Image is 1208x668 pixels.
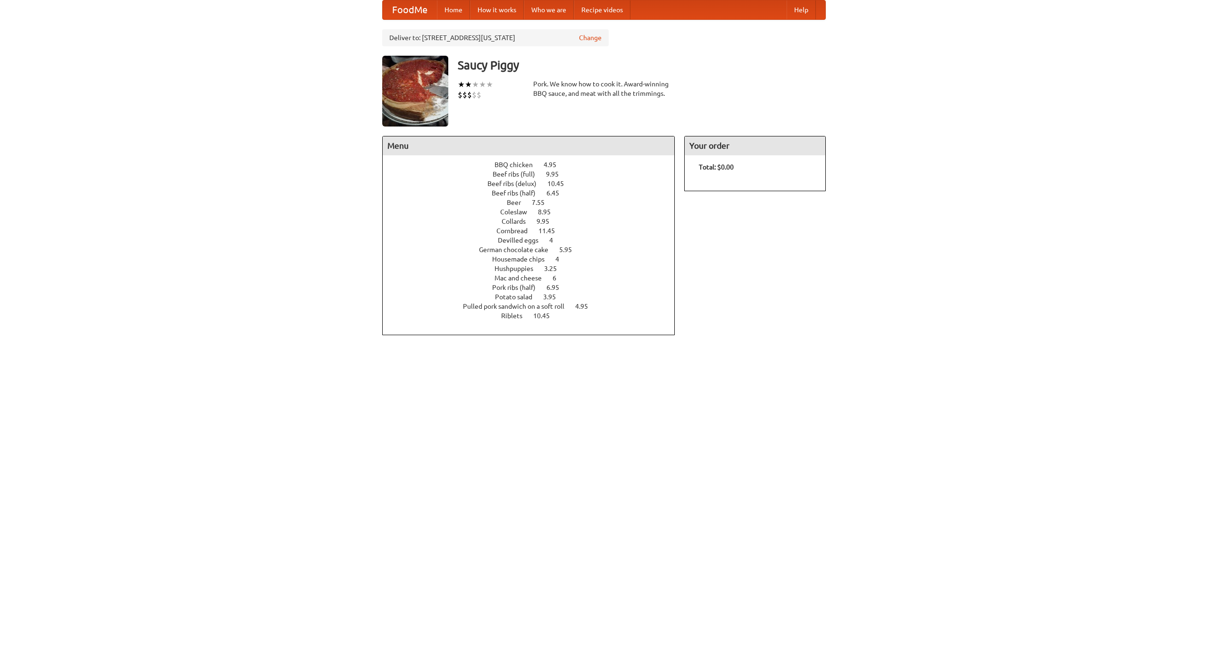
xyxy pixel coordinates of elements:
span: Potato salad [495,293,542,301]
a: How it works [470,0,524,19]
span: 6 [553,274,566,282]
span: 9.95 [537,218,559,225]
li: ★ [479,79,486,90]
span: 4.95 [575,303,597,310]
a: German chocolate cake 5.95 [479,246,589,254]
a: Who we are [524,0,574,19]
a: Recipe videos [574,0,630,19]
span: 6.95 [546,284,569,291]
span: Beef ribs (full) [493,170,545,178]
li: ★ [458,79,465,90]
span: 3.95 [543,293,565,301]
span: Pulled pork sandwich on a soft roll [463,303,574,310]
span: Hushpuppies [495,265,543,272]
a: Beer 7.55 [507,199,562,206]
a: Pulled pork sandwich on a soft roll 4.95 [463,303,605,310]
span: 7.55 [532,199,554,206]
span: Collards [502,218,535,225]
span: 8.95 [538,208,560,216]
a: Coleslaw 8.95 [500,208,568,216]
span: BBQ chicken [495,161,542,169]
li: $ [462,90,467,100]
li: $ [458,90,462,100]
span: 3.25 [544,265,566,272]
a: Collards 9.95 [502,218,567,225]
div: Pork. We know how to cook it. Award-winning BBQ sauce, and meat with all the trimmings. [533,79,675,98]
div: Deliver to: [STREET_ADDRESS][US_STATE] [382,29,609,46]
a: Potato salad 3.95 [495,293,573,301]
span: 9.95 [546,170,568,178]
span: 4.95 [544,161,566,169]
a: FoodMe [383,0,437,19]
h4: Menu [383,136,674,155]
span: German chocolate cake [479,246,558,254]
a: Hushpuppies 3.25 [495,265,574,272]
li: $ [477,90,481,100]
a: Help [787,0,816,19]
a: Beef ribs (full) 9.95 [493,170,576,178]
h3: Saucy Piggy [458,56,826,75]
li: ★ [472,79,479,90]
li: ★ [486,79,493,90]
a: Pork ribs (half) 6.95 [492,284,577,291]
span: Mac and cheese [495,274,551,282]
li: $ [472,90,477,100]
h4: Your order [685,136,825,155]
a: Home [437,0,470,19]
span: 10.45 [533,312,559,320]
a: Riblets 10.45 [501,312,567,320]
a: Beef ribs (half) 6.45 [492,189,577,197]
span: 6.45 [546,189,569,197]
span: Beef ribs (delux) [487,180,546,187]
span: 4 [549,237,562,244]
a: Change [579,33,602,42]
a: Housemade chips 4 [492,255,577,263]
span: 4 [555,255,569,263]
span: Cornbread [496,227,537,235]
a: Mac and cheese 6 [495,274,574,282]
span: 11.45 [538,227,564,235]
a: Devilled eggs 4 [498,237,570,244]
span: Beef ribs (half) [492,189,545,197]
b: Total: $0.00 [699,163,734,171]
span: Riblets [501,312,532,320]
span: Beer [507,199,530,206]
li: $ [467,90,472,100]
li: ★ [465,79,472,90]
a: Cornbread 11.45 [496,227,572,235]
a: Beef ribs (delux) 10.45 [487,180,581,187]
span: Pork ribs (half) [492,284,545,291]
img: angular.jpg [382,56,448,127]
a: BBQ chicken 4.95 [495,161,574,169]
span: Coleslaw [500,208,537,216]
span: 10.45 [547,180,573,187]
span: Housemade chips [492,255,554,263]
span: Devilled eggs [498,237,548,244]
span: 5.95 [559,246,581,254]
